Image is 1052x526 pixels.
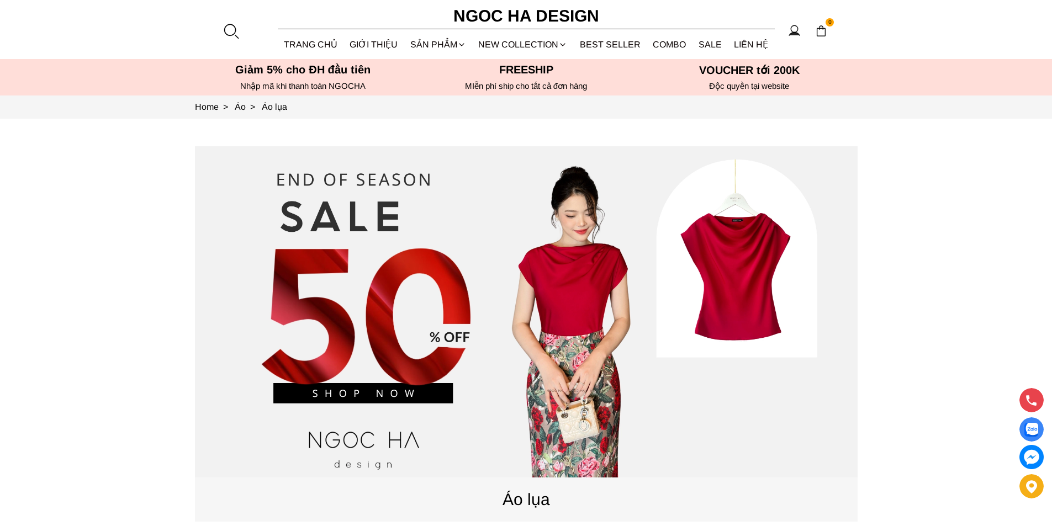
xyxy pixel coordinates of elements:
img: Display image [1024,423,1038,437]
font: Giảm 5% cho ĐH đầu tiên [235,63,371,76]
h5: VOUCHER tới 200K [641,63,858,77]
a: LIÊN HỆ [728,30,775,59]
span: 0 [826,18,834,27]
a: Link to Home [195,102,235,111]
h6: Độc quyền tại website [641,81,858,91]
font: Freeship [499,63,553,76]
a: SALE [692,30,728,59]
span: > [246,102,260,111]
a: Link to Áo [235,102,262,111]
img: img-CART-ICON-ksit0nf1 [815,25,827,37]
a: Combo [647,30,692,59]
span: > [219,102,232,111]
a: TRANG CHỦ [278,30,344,59]
a: Display image [1019,417,1044,442]
p: Áo lụa [195,486,858,512]
h6: MIễn phí ship cho tất cả đơn hàng [418,81,635,91]
font: Nhập mã khi thanh toán NGOCHA [240,81,366,91]
a: Ngoc Ha Design [443,3,609,29]
div: SẢN PHẨM [404,30,473,59]
a: GIỚI THIỆU [343,30,404,59]
a: NEW COLLECTION [472,30,574,59]
a: Link to Áo lụa [262,102,287,111]
a: messenger [1019,445,1044,469]
a: BEST SELLER [574,30,647,59]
